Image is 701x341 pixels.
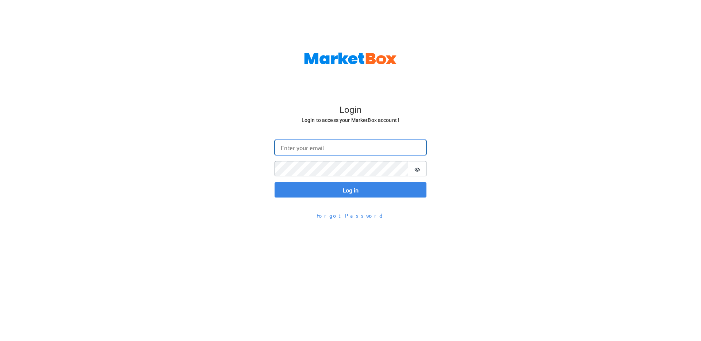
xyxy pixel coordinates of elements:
[312,209,389,222] button: Forgot Password
[275,182,426,198] button: Log in
[275,105,426,116] h4: Login
[304,53,397,64] img: MarketBox logo
[275,140,426,155] input: Enter your email
[408,161,426,176] button: Show password
[275,116,426,125] h6: Login to access your MarketBox account !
